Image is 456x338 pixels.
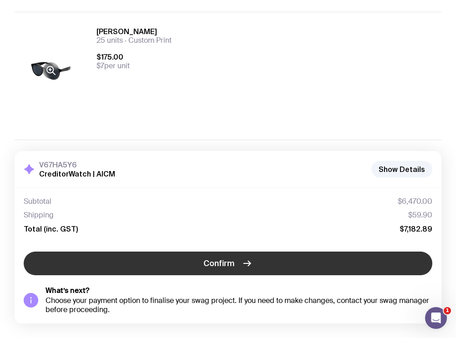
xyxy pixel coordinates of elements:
span: $175.00 [96,52,441,61]
span: 25 units [96,35,123,45]
h3: [PERSON_NAME] [96,27,441,36]
span: $6,470.00 [398,197,432,206]
span: Confirm [203,258,234,269]
h2: CreditorWatch | AICM [39,169,115,178]
button: Confirm [24,252,432,275]
span: Subtotal [24,197,51,206]
span: $7,182.89 [400,224,432,233]
span: Custom Print [123,35,172,45]
span: $59.90 [408,211,432,220]
h3: V67HA5Y6 [39,160,115,169]
button: Show Details [371,161,432,177]
h5: What’s next? [46,286,432,295]
iframe: Intercom live chat [425,307,447,329]
span: per unit [96,61,441,71]
span: Shipping [24,211,54,220]
div: Choose your payment option to finalise your swag project. If you need to make changes, contact yo... [46,296,432,314]
span: 1 [444,307,451,314]
span: $7 [96,61,104,71]
span: Total (inc. GST) [24,224,78,233]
